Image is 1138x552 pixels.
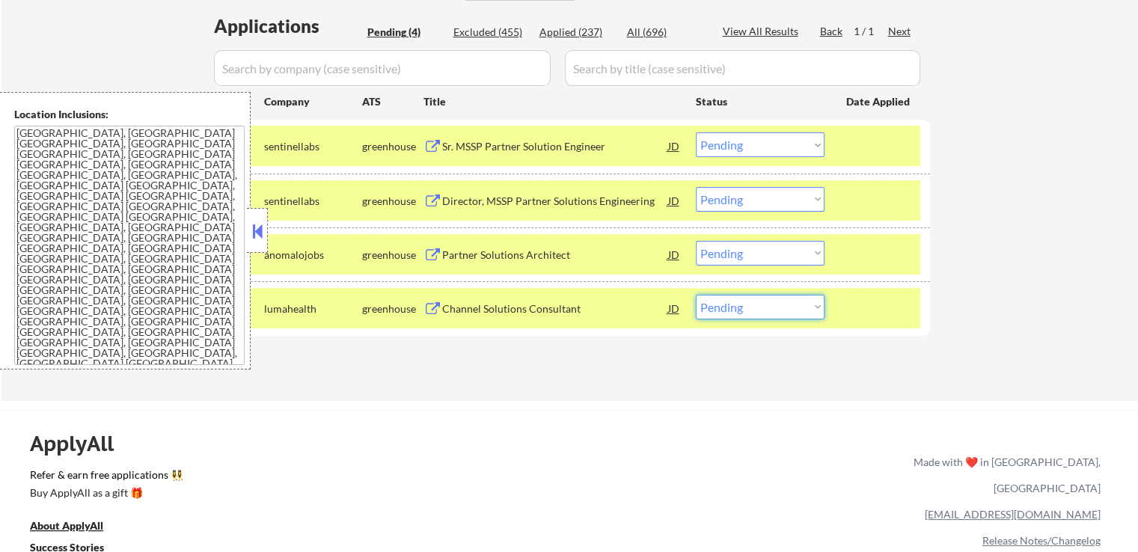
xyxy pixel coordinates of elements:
a: Refer & earn free applications 👯‍♀️ [30,470,601,485]
div: Made with ❤️ in [GEOGRAPHIC_DATA], [GEOGRAPHIC_DATA] [908,449,1101,501]
div: greenhouse [362,139,423,154]
div: Director, MSSP Partner Solutions Engineering [442,194,668,209]
div: Applied (237) [539,25,614,40]
div: ApplyAll [30,431,131,456]
div: Date Applied [846,94,912,109]
div: JD [667,132,682,159]
div: ATS [362,94,423,109]
div: View All Results [723,24,803,39]
a: [EMAIL_ADDRESS][DOMAIN_NAME] [925,508,1101,521]
div: Applications [214,17,362,35]
div: Buy ApplyAll as a gift 🎁 [30,488,180,498]
div: JD [667,241,682,268]
div: Sr. MSSP Partner Solution Engineer [442,139,668,154]
div: Pending (4) [367,25,442,40]
div: 1 / 1 [854,24,888,39]
a: About ApplyAll [30,518,124,537]
div: All (696) [627,25,702,40]
div: Status [696,88,825,114]
div: greenhouse [362,248,423,263]
div: Back [820,24,844,39]
div: Excluded (455) [453,25,528,40]
div: Location Inclusions: [14,107,245,122]
div: Next [888,24,912,39]
div: JD [667,295,682,322]
div: greenhouse [362,194,423,209]
div: sentinellabs [264,194,362,209]
div: Title [423,94,682,109]
u: About ApplyAll [30,519,103,532]
input: Search by company (case sensitive) [214,50,551,86]
input: Search by title (case sensitive) [565,50,920,86]
div: greenhouse [362,301,423,316]
div: Company [264,94,362,109]
a: Release Notes/Changelog [982,534,1101,547]
a: Buy ApplyAll as a gift 🎁 [30,485,180,504]
div: Channel Solutions Consultant [442,301,668,316]
div: JD [667,187,682,214]
div: sentinellabs [264,139,362,154]
div: Partner Solutions Architect [442,248,668,263]
div: anomalojobs [264,248,362,263]
div: lumahealth [264,301,362,316]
